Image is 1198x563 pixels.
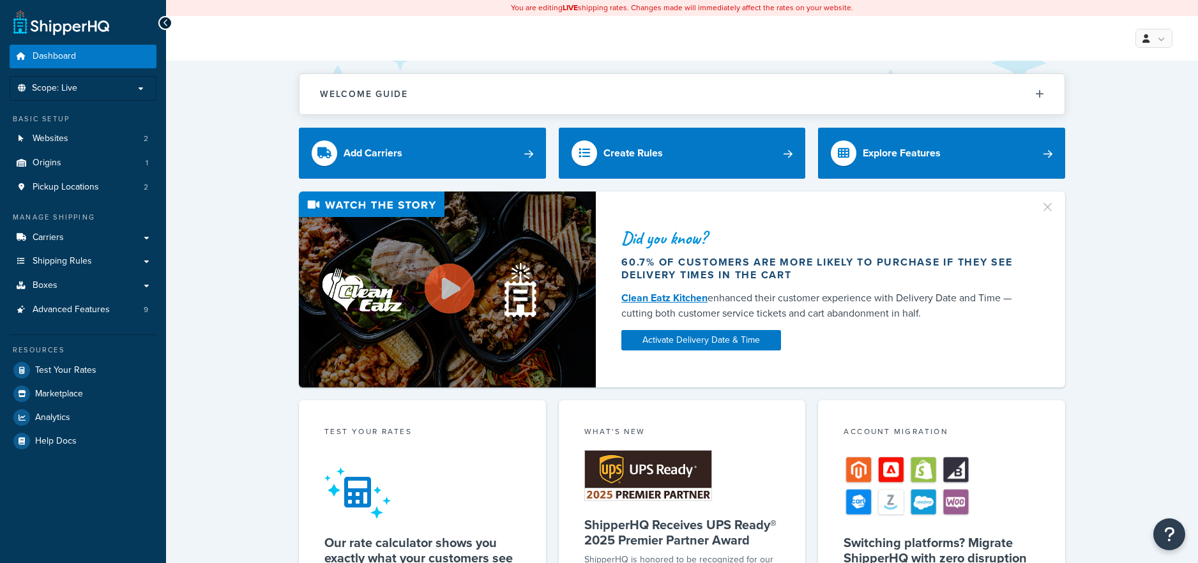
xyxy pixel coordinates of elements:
a: Help Docs [10,430,156,453]
a: Marketplace [10,382,156,405]
span: Origins [33,158,61,169]
a: Advanced Features9 [10,298,156,322]
a: Activate Delivery Date & Time [621,330,781,350]
h2: Welcome Guide [320,89,408,99]
li: Websites [10,127,156,151]
span: Carriers [33,232,64,243]
div: 60.7% of customers are more likely to purchase if they see delivery times in the cart [621,256,1025,281]
div: Account Migration [844,426,1040,440]
span: Marketplace [35,389,83,400]
span: Dashboard [33,51,76,62]
a: Test Your Rates [10,359,156,382]
a: Analytics [10,406,156,429]
a: Carriers [10,226,156,250]
a: Shipping Rules [10,250,156,273]
span: Analytics [35,412,70,423]
div: Basic Setup [10,114,156,124]
span: 2 [144,133,148,144]
span: Test Your Rates [35,365,96,376]
span: 9 [144,304,148,315]
h5: ShipperHQ Receives UPS Ready® 2025 Premier Partner Award [584,517,780,548]
div: Explore Features [863,144,941,162]
span: Help Docs [35,436,77,447]
div: Add Carriers [344,144,402,162]
span: Pickup Locations [33,182,99,193]
li: Pickup Locations [10,176,156,199]
div: Create Rules [603,144,663,162]
a: Dashboard [10,45,156,68]
a: Origins1 [10,151,156,175]
li: Advanced Features [10,298,156,322]
img: Video thumbnail [299,191,596,387]
button: Welcome Guide [299,74,1065,114]
span: Advanced Features [33,304,110,315]
span: 2 [144,182,148,193]
span: Websites [33,133,68,144]
a: Add Carriers [299,128,546,179]
a: Boxes [10,274,156,297]
a: Websites2 [10,127,156,151]
span: 1 [146,158,148,169]
div: Resources [10,345,156,356]
span: Boxes [33,280,57,291]
div: Test your rates [324,426,520,440]
a: Clean Eatz Kitchen [621,290,708,305]
button: Open Resource Center [1153,518,1185,550]
b: LIVE [563,2,578,13]
span: Shipping Rules [33,256,92,267]
div: enhanced their customer experience with Delivery Date and Time — cutting both customer service ti... [621,290,1025,321]
li: Origins [10,151,156,175]
span: Scope: Live [32,83,77,94]
a: Create Rules [559,128,806,179]
div: What's New [584,426,780,440]
a: Pickup Locations2 [10,176,156,199]
div: Did you know? [621,229,1025,247]
a: Explore Features [818,128,1065,179]
div: Manage Shipping [10,212,156,223]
